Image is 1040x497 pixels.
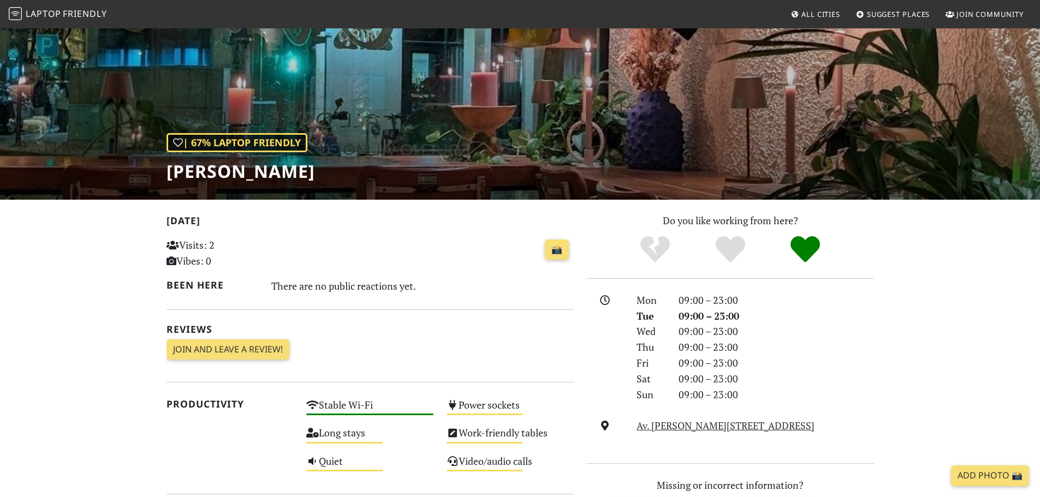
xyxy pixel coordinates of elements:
[300,396,440,424] div: Stable Wi-Fi
[672,371,881,387] div: 09:00 – 23:00
[672,355,881,371] div: 09:00 – 23:00
[786,4,845,24] a: All Cities
[956,9,1024,19] span: Join Community
[672,292,881,308] div: 09:00 – 23:00
[26,8,61,20] span: Laptop
[852,4,935,24] a: Suggest Places
[300,424,440,452] div: Long stays
[867,9,930,19] span: Suggest Places
[545,239,569,260] a: 📸
[801,9,840,19] span: All Cities
[440,424,580,452] div: Work-friendly tables
[630,308,671,324] div: Tue
[672,339,881,355] div: 09:00 – 23:00
[630,324,671,339] div: Wed
[637,419,815,432] a: Av. [PERSON_NAME][STREET_ADDRESS]
[587,477,874,493] p: Missing or incorrect information?
[941,4,1028,24] a: Join Community
[587,213,874,229] p: Do you like working from here?
[617,235,693,265] div: No
[440,396,580,424] div: Power sockets
[672,324,881,339] div: 09:00 – 23:00
[630,339,671,355] div: Thu
[300,452,440,480] div: Quiet
[167,398,294,410] h2: Productivity
[630,355,671,371] div: Fri
[630,387,671,403] div: Sun
[630,292,671,308] div: Mon
[167,324,574,335] h2: Reviews
[630,371,671,387] div: Sat
[167,133,307,152] div: | 67% Laptop Friendly
[768,235,843,265] div: Definitely!
[63,8,106,20] span: Friendly
[672,387,881,403] div: 09:00 – 23:00
[672,308,881,324] div: 09:00 – 23:00
[167,161,315,182] h1: [PERSON_NAME]
[9,5,107,24] a: LaptopFriendly LaptopFriendly
[167,339,289,360] a: Join and leave a review!
[9,7,22,20] img: LaptopFriendly
[167,215,574,231] h2: [DATE]
[167,237,294,269] p: Visits: 2 Vibes: 0
[693,235,768,265] div: Yes
[167,279,259,291] h2: Been here
[440,452,580,480] div: Video/audio calls
[271,277,574,295] div: There are no public reactions yet.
